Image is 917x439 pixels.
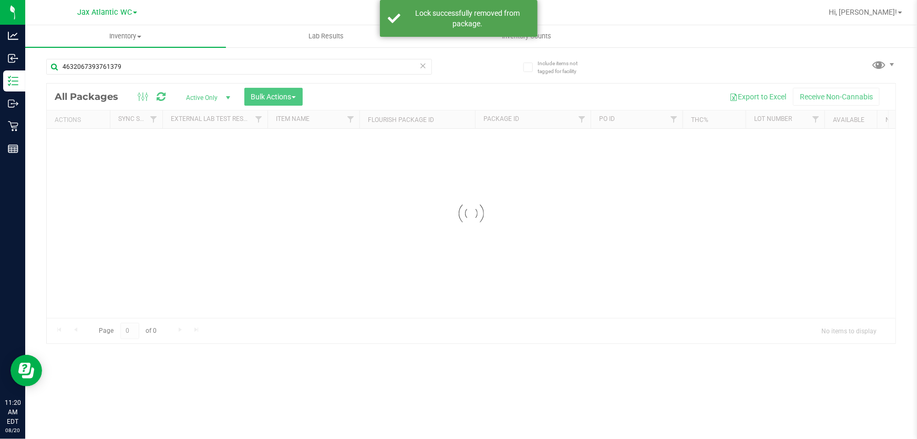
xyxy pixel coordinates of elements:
[11,355,42,386] iframe: Resource center
[46,59,432,75] input: Search Package ID, Item Name, SKU, Lot or Part Number...
[538,59,590,75] span: Include items not tagged for facility
[8,98,18,109] inline-svg: Outbound
[8,121,18,131] inline-svg: Retail
[8,76,18,86] inline-svg: Inventory
[25,32,226,41] span: Inventory
[419,59,427,73] span: Clear
[8,53,18,64] inline-svg: Inbound
[77,8,132,17] span: Jax Atlantic WC
[8,30,18,41] inline-svg: Analytics
[5,398,20,426] p: 11:20 AM EDT
[8,144,18,154] inline-svg: Reports
[406,8,530,29] div: Lock successfully removed from package.
[829,8,897,16] span: Hi, [PERSON_NAME]!
[294,32,358,41] span: Lab Results
[5,426,20,434] p: 08/20
[226,25,427,47] a: Lab Results
[25,25,226,47] a: Inventory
